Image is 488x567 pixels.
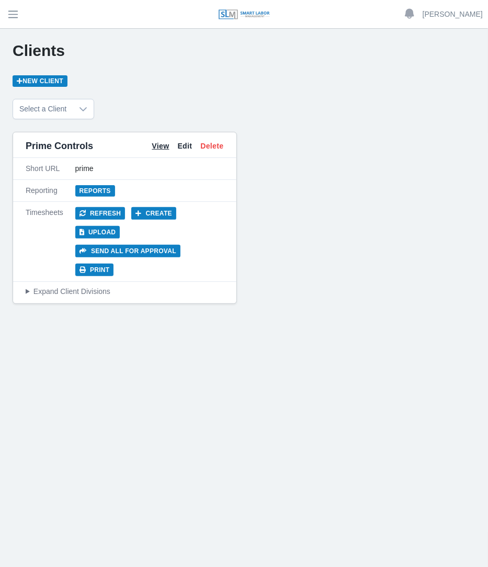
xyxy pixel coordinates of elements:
[423,9,483,20] a: [PERSON_NAME]
[75,185,115,197] a: Reports
[13,75,67,87] a: New Client
[200,141,223,152] a: Delete
[75,163,224,174] div: prime
[75,245,180,257] button: Send all for approval
[75,264,114,276] button: Print
[26,207,75,276] div: Timesheets
[26,185,75,196] div: Reporting
[26,286,224,297] summary: Expand Client Divisions
[75,207,126,220] button: Refresh
[26,163,75,174] div: Short URL
[26,139,93,153] span: Prime Controls
[131,207,176,220] button: Create
[13,99,73,119] span: Select a Client
[75,226,120,239] button: Upload
[13,41,475,60] h1: Clients
[178,141,192,152] a: Edit
[152,141,169,152] a: View
[218,9,270,20] img: SLM Logo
